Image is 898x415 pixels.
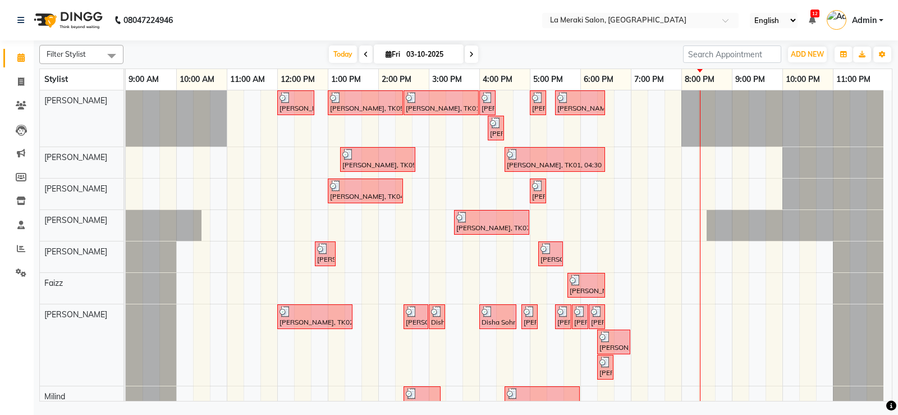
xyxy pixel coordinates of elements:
[44,95,107,106] span: [PERSON_NAME]
[852,15,877,26] span: Admin
[278,306,351,327] div: [PERSON_NAME], TK02, 12:00 PM-01:30 PM, Stylist Root Touch Up
[569,275,604,296] div: [PERSON_NAME], TK09, 05:45 PM-06:30 PM, [PERSON_NAME] Haircut (₹450)
[489,117,503,139] div: [PERSON_NAME], TK01, 04:10 PM-04:20 PM, Olaplex Add On
[556,306,570,327] div: [PERSON_NAME], TK12, 05:30 PM-05:50 PM, Eye Brows Threading
[44,309,107,320] span: [PERSON_NAME]
[329,92,402,113] div: [PERSON_NAME], TK05, 01:00 PM-02:30 PM, Stylist Root Touch Up
[177,71,217,88] a: 10:00 AM
[682,71,717,88] a: 8:00 PM
[405,306,427,327] div: [PERSON_NAME], TK04, 02:30 PM-03:00 PM, Eye Brows Threading,Upper Lip Threading
[29,4,106,36] img: logo
[598,357,612,378] div: [PERSON_NAME], TK12, 06:20 PM-06:30 PM, Rica [GEOGRAPHIC_DATA]
[827,10,846,30] img: Admin
[328,71,364,88] a: 1:00 PM
[403,46,459,63] input: 2025-10-03
[791,50,824,58] span: ADD NEW
[631,71,667,88] a: 7:00 PM
[227,71,268,88] a: 11:00 AM
[531,180,545,202] div: [PERSON_NAME], TK11, 05:00 PM-05:10 PM, Side Line
[683,45,781,63] input: Search Appointment
[506,149,604,170] div: [PERSON_NAME], TK01, 04:30 PM-06:30 PM, Acrylic Nail Extension In-Built Ombre / French
[598,331,629,353] div: [PERSON_NAME], TK01, 06:20 PM-07:00 PM, Olapolex 4-in-1,Feet Toes Threading ,Lower Lip Threading,...
[480,71,515,88] a: 4:00 PM
[44,391,65,402] span: Milind
[329,180,402,202] div: [PERSON_NAME], TK04, 01:00 PM-02:30 PM, Senior Stylist Root Touch Up
[480,92,494,113] div: [PERSON_NAME], TK01, 04:00 PM-04:10 PM, Hand Fingrs Threading
[531,92,545,113] div: [PERSON_NAME], TK07, 05:00 PM-05:01 PM, Tip
[379,71,414,88] a: 2:00 PM
[316,243,335,264] div: [PERSON_NAME], TK03, 12:45 PM-01:10 PM, Clean shave
[581,71,616,88] a: 6:00 PM
[44,152,107,162] span: [PERSON_NAME]
[783,71,823,88] a: 10:00 PM
[430,306,444,327] div: Disha Sohrot, TK10, 03:00 PM-03:20 PM, Eye Brows Threading
[123,4,173,36] b: 08047224946
[732,71,768,88] a: 9:00 PM
[329,45,357,63] span: Today
[44,247,107,257] span: [PERSON_NAME]
[44,74,68,84] span: Stylist
[810,10,819,17] span: 12
[809,15,815,25] a: 12
[530,71,566,88] a: 5:00 PM
[506,388,579,409] div: [PERSON_NAME], TK01, 04:30 PM-06:00 PM, AVL Luxuries Pedicure
[44,278,63,288] span: Faizz
[47,49,86,58] span: Filter Stylist
[405,388,439,409] div: [PERSON_NAME], TK05, 02:30 PM-03:15 PM, Bomb Pedicure (₹1800)
[405,92,478,113] div: [PERSON_NAME], TK01, 02:30 PM-04:00 PM, Global Hair Color (Mid-Back Lenght) Onwards
[278,71,318,88] a: 12:00 PM
[455,212,528,233] div: [PERSON_NAME], TK07, 03:30 PM-05:00 PM, Stylist Root Touch Up
[590,306,604,327] div: [PERSON_NAME], TK12, 06:10 PM-06:20 PM, Upper Lip Threading
[556,92,604,113] div: [PERSON_NAME], TK09, 05:30 PM-06:30 PM, Men's Hair Color Sylist level (₹1500)
[788,47,827,62] button: ADD NEW
[44,215,107,225] span: [PERSON_NAME]
[480,306,515,327] div: Disha Sohrot, TK08, 04:00 PM-04:45 PM, Stylist Level [DEMOGRAPHIC_DATA] Haircut
[126,71,162,88] a: 9:00 AM
[523,306,537,327] div: [PERSON_NAME], TK07, 04:50 PM-05:10 PM, Eye Brows Threading (₹100)
[44,184,107,194] span: [PERSON_NAME]
[383,50,403,58] span: Fri
[429,71,465,88] a: 3:00 PM
[278,92,313,113] div: [PERSON_NAME], TK03, 12:00 PM-12:45 PM, Stylist Level Men's Haircut
[573,306,587,327] div: [PERSON_NAME], TK12, 05:50 PM-06:10 PM, Eye Brows Threading
[539,243,562,264] div: [PERSON_NAME], TK11, 05:10 PM-05:40 PM, Premium [PERSON_NAME] (₹350)
[833,71,873,88] a: 11:00 PM
[341,149,414,170] div: [PERSON_NAME], TK05, 01:15 PM-02:45 PM, Gel Polish with Chrome / Cat Eye / Polish / Blossom (Hand...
